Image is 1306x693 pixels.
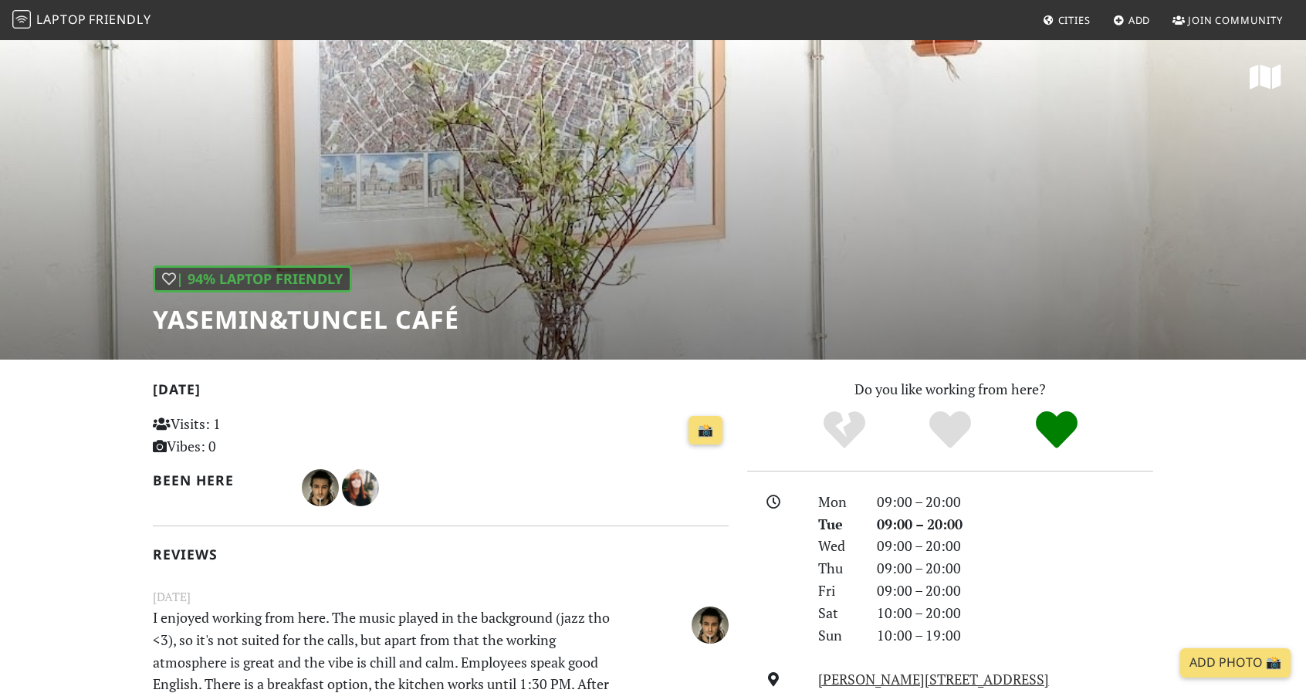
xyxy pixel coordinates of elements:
div: Fri [809,580,868,602]
div: 10:00 – 19:00 [868,624,1162,647]
h2: Reviews [153,546,729,563]
span: Laptop [36,11,86,28]
div: Sat [809,602,868,624]
div: Definitely! [1003,409,1110,451]
div: 09:00 – 20:00 [868,557,1162,580]
div: | 94% Laptop Friendly [153,265,352,292]
img: 3048-ana.jpg [342,469,379,506]
img: 1484760802-pavle-mutic.jpg [692,607,729,644]
div: Thu [809,557,868,580]
a: LaptopFriendly LaptopFriendly [12,7,151,34]
div: 10:00 – 20:00 [868,602,1162,624]
a: 📸 [689,416,722,445]
div: 09:00 – 20:00 [868,535,1162,557]
div: No [791,409,898,451]
a: Cities [1037,6,1097,34]
div: Tue [809,513,868,536]
div: 09:00 – 20:00 [868,513,1162,536]
div: Sun [809,624,868,647]
span: Ana Zeta [342,477,379,495]
p: Visits: 1 Vibes: 0 [153,413,333,458]
h1: yasemin&tuncel café [153,305,459,334]
span: Add [1128,13,1151,27]
div: 09:00 – 20:00 [868,491,1162,513]
div: Wed [809,535,868,557]
h2: [DATE] [153,381,729,404]
span: Pavle Mutic [692,614,729,632]
a: Add [1107,6,1157,34]
img: LaptopFriendly [12,10,31,29]
div: 09:00 – 20:00 [868,580,1162,602]
h2: Been here [153,472,283,488]
img: 1484760802-pavle-mutic.jpg [302,469,339,506]
div: Yes [897,409,1003,451]
small: [DATE] [144,587,738,607]
span: Pavle Mutic [302,477,342,495]
span: Friendly [89,11,151,28]
span: Join Community [1188,13,1283,27]
span: Cities [1058,13,1091,27]
a: Join Community [1166,6,1289,34]
a: Add Photo 📸 [1180,648,1291,678]
div: Mon [809,491,868,513]
p: Do you like working from here? [747,378,1153,401]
